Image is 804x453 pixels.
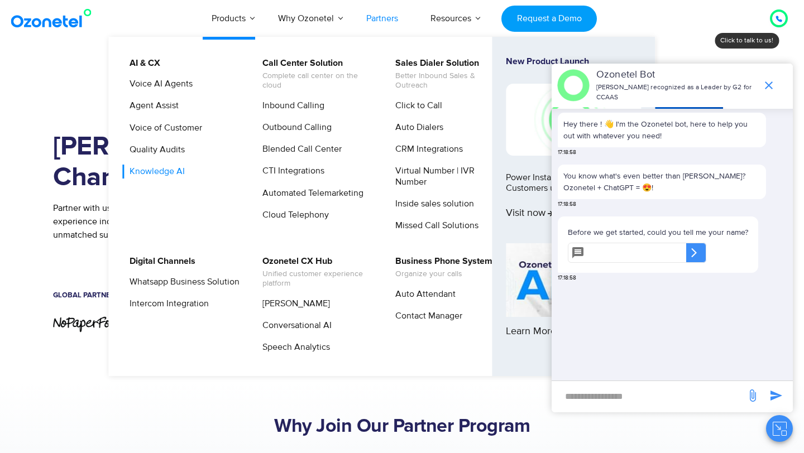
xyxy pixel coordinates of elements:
img: New-Project-17.png [506,84,641,155]
a: [PERSON_NAME] [255,297,332,311]
a: Auto Attendant [388,287,457,301]
div: 1 / 7 [53,316,128,333]
h1: [PERSON_NAME]’s Channel Partner Program [53,132,385,193]
a: Auto Dialers [388,121,445,134]
img: AI [506,243,641,317]
a: Speech Analytics [255,340,332,354]
button: Close chat [766,415,793,442]
a: Quality Audits [122,143,186,157]
span: end chat or minimize [758,74,780,97]
span: Visit now [506,208,553,220]
a: Outbound Calling [255,121,333,134]
h5: Global Partnerships [53,292,385,299]
a: Whatsapp Business Solution [122,275,241,289]
a: Cloud Telephony [255,208,331,222]
span: send message [765,384,787,407]
p: Before we get started, could you tell me your name? [568,226,748,238]
a: Intercom Integration [122,297,210,311]
span: send message [741,384,764,407]
a: CTI Integrations [255,164,326,178]
a: Request a Demo [501,6,597,32]
p: [PERSON_NAME] recognized as a Leader by G2 for CCAAS [596,83,757,103]
span: Organize your calls [395,269,492,279]
span: Unified customer experience platform [262,269,372,288]
a: Call Center SolutionComplete call center on the cloud [255,56,374,92]
a: Voice of Customer [122,121,204,135]
span: Learn More [506,326,564,338]
a: Business Phone SystemOrganize your calls [388,254,494,281]
img: nopaperforms [53,316,128,333]
a: Inbound Calling [255,99,326,113]
a: Click to Call [388,99,444,113]
a: Virtual Number | IVR Number [388,164,507,189]
p: Partner with us to unlock new revenue streams in the fast-growing customer experience industry. E... [53,201,385,242]
span: Better Inbound Sales & Outreach [395,71,505,90]
div: new-msg-input [557,387,740,407]
p: Hey there ! 👋 I'm the Ozonetel bot, here to help you out with whatever you need! [563,118,760,142]
h2: Why Join Our Partner Program [53,416,751,438]
span: 17:18:58 [558,148,576,157]
a: Agent Assist [122,99,180,113]
span: Complete call center on the cloud [262,71,372,90]
a: Knowledge AI [122,165,186,179]
a: Automated Telemarketing [255,186,365,200]
a: Blended Call Center [255,142,343,156]
span: 17:18:58 [558,274,576,282]
a: Learn More [506,243,641,357]
a: Ozonetel CX HubUnified customer experience platform [255,254,374,290]
a: Voice AI Agents [122,77,194,91]
a: Conversational AI [255,319,333,332]
a: Missed Call Solutions [388,219,480,233]
p: You know what's even better than [PERSON_NAME]? Ozonetel + ChatGPT = 😍! [563,170,760,194]
p: Ozonetel Bot [596,68,757,83]
img: header [557,69,590,102]
span: 17:18:58 [558,200,576,209]
a: Inside sales solution [388,197,476,211]
a: Digital Channels [122,254,197,268]
a: Sales Dialer SolutionBetter Inbound Sales & Outreach [388,56,507,92]
a: New Product LaunchPower Instant Conversations with Customers using CXi SwitchVisit now [506,56,641,239]
a: Contact Manager [388,309,464,323]
div: Image Carousel [53,310,385,338]
a: CRM Integrations [388,142,465,156]
a: AI & CX [122,56,162,70]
